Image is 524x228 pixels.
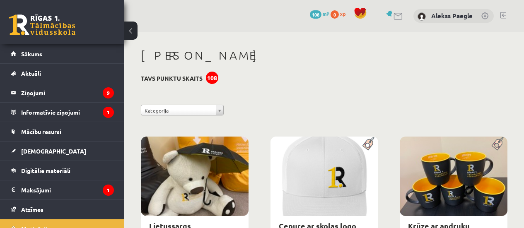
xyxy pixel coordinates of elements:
legend: Informatīvie ziņojumi [21,103,114,122]
span: Mācību resursi [21,128,61,135]
span: Sākums [21,50,42,58]
a: Ziņojumi9 [11,83,114,102]
i: 1 [103,185,114,196]
i: 9 [103,87,114,98]
a: 108 mP [310,10,329,17]
img: Populāra prece [360,137,378,151]
legend: Ziņojumi [21,83,114,102]
a: Alekss Paegle [431,12,473,20]
a: Rīgas 1. Tālmācības vidusskola [9,14,75,35]
div: 108 [206,72,218,84]
span: 108 [310,10,321,19]
a: Mācību resursi [11,122,114,141]
a: [DEMOGRAPHIC_DATA] [11,142,114,161]
i: 1 [103,107,114,118]
span: mP [323,10,329,17]
h1: [PERSON_NAME] [141,48,507,62]
span: Aktuāli [21,70,41,77]
img: Populāra prece [489,137,507,151]
a: Sākums [11,44,114,63]
a: Aktuāli [11,64,114,83]
a: 0 xp [331,10,350,17]
span: 0 [331,10,339,19]
h3: Tavs punktu skaits [141,75,203,82]
legend: Maksājumi [21,180,114,199]
span: xp [340,10,345,17]
img: Alekss Paegle [418,12,426,21]
span: Kategorija [145,105,212,116]
span: [DEMOGRAPHIC_DATA] [21,147,86,155]
a: Atzīmes [11,200,114,219]
a: Informatīvie ziņojumi1 [11,103,114,122]
span: Atzīmes [21,206,43,213]
span: Digitālie materiāli [21,167,70,174]
a: Maksājumi1 [11,180,114,199]
a: Digitālie materiāli [11,161,114,180]
a: Kategorija [141,105,224,115]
